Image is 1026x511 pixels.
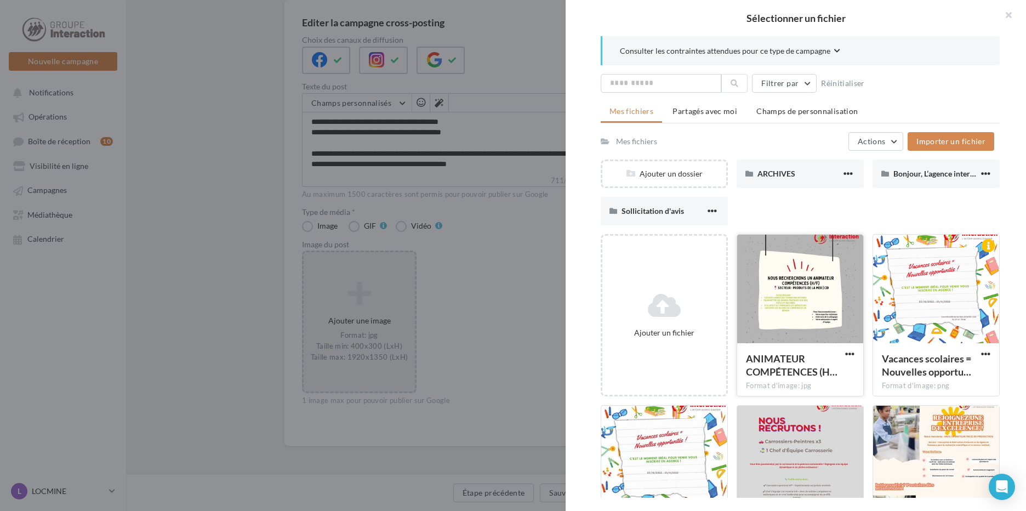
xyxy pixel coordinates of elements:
[746,353,837,378] span: ANIMATEUR COMPÉTENCES (HF) ???? Secteur Produits de la mer CDI
[602,168,726,179] div: Ajouter un dossier
[746,381,854,391] div: Format d'image: jpg
[916,137,985,146] span: Importer un fichier
[672,106,737,116] span: Partagés avec moi
[616,136,657,147] div: Mes fichiers
[848,132,903,151] button: Actions
[583,13,1008,23] h2: Sélectionner un fichier
[757,169,795,178] span: ARCHIVES
[752,74,817,93] button: Filtrer par
[756,106,858,116] span: Champs de personnalisation
[817,77,869,90] button: Réinitialiser
[607,327,722,338] div: Ajouter un fichier
[620,45,840,59] button: Consulter les contraintes attendues pour ce type de campagne
[858,137,885,146] span: Actions
[989,474,1015,500] div: Open Intercom Messenger
[620,46,830,56] span: Consulter les contraintes attendues pour ce type de campagne
[882,381,990,391] div: Format d'image: png
[622,206,684,215] span: Sollicitation d'avis
[882,353,971,378] span: Vacances scolaires = Nouvelles opportunités !
[908,132,994,151] button: Importer un fichier
[609,106,653,116] span: Mes fichiers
